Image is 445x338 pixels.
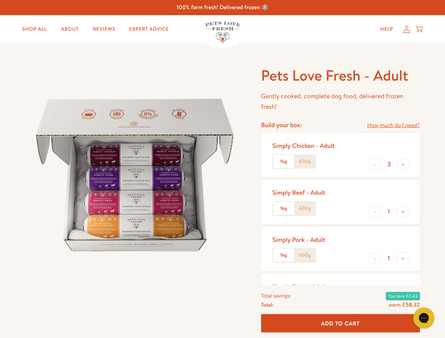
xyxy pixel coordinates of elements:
[205,21,240,43] img: Pets Love Fresh
[261,300,273,309] span: Total:
[273,155,294,168] label: 1kg
[369,253,381,264] button: -
[261,66,420,85] h1: Pets Love Fresh - Adult
[273,249,294,262] label: 1kg
[397,206,409,217] button: +
[294,249,315,262] label: 600g
[17,22,52,36] a: Shop All
[261,314,420,333] button: Add To Cart
[386,292,420,300] span: You save £2.43
[397,159,409,170] button: +
[369,206,381,217] button: -
[261,121,302,129] h4: Build your box:
[294,155,315,168] label: 600g
[294,202,315,215] label: 600g
[402,301,420,308] span: £58.32
[272,236,325,244] div: Simply Pork - Adult
[397,253,409,264] button: +
[321,319,360,327] span: Add To Cart
[261,291,291,300] span: Total savings:
[389,302,401,308] s: £60.75
[124,22,174,36] a: Expert Advice
[410,305,438,331] iframe: Gorgias live chat messenger
[367,121,420,130] a: How much do I need?
[375,22,399,36] a: Help
[261,91,420,112] p: Gently cooked, complete dog food, delivered frozen fresh!
[272,142,335,150] div: Simply Chicken - Adult
[55,22,84,36] a: About
[25,66,244,284] img: Pets Love Fresh - Adult
[369,159,381,170] button: -
[272,188,326,196] div: Simply Beef - Adult
[273,202,294,215] label: 1kg
[272,282,327,290] div: Simply Duck - Adult
[87,22,120,36] a: Reviews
